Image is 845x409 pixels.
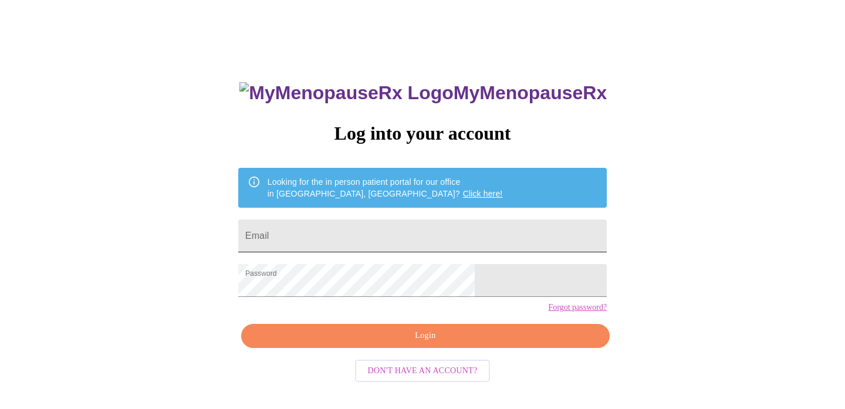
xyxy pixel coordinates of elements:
[463,189,503,198] a: Click here!
[239,82,607,104] h3: MyMenopauseRx
[268,171,503,204] div: Looking for the in person patient portal for our office in [GEOGRAPHIC_DATA], [GEOGRAPHIC_DATA]?
[355,360,491,383] button: Don't have an account?
[241,324,610,348] button: Login
[239,82,453,104] img: MyMenopauseRx Logo
[548,303,607,312] a: Forgot password?
[255,329,596,343] span: Login
[352,365,494,375] a: Don't have an account?
[368,364,478,378] span: Don't have an account?
[238,123,607,144] h3: Log into your account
